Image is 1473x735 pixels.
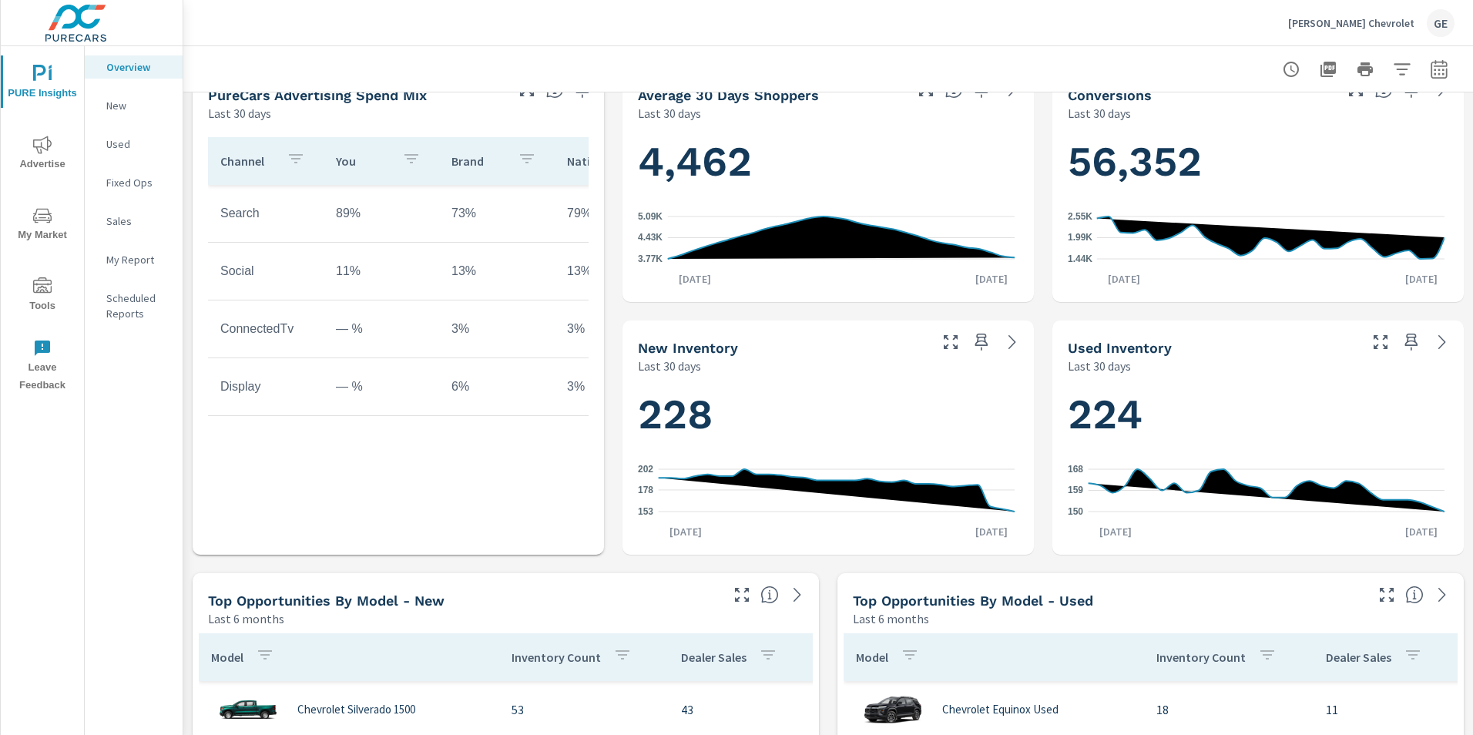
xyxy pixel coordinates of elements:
[1405,586,1424,604] span: Find the biggest opportunities within your model lineup by seeing how each model is selling in yo...
[439,252,555,290] td: 13%
[1394,271,1448,287] p: [DATE]
[1399,330,1424,354] span: Save this to your personalized report
[1068,136,1448,188] h1: 56,352
[85,55,183,79] div: Overview
[1394,524,1448,539] p: [DATE]
[5,277,79,315] span: Tools
[208,194,324,233] td: Search
[1089,524,1142,539] p: [DATE]
[208,609,284,628] p: Last 6 months
[638,388,1018,441] h1: 228
[567,153,621,169] p: National
[512,649,601,665] p: Inventory Count
[85,133,183,156] div: Used
[208,87,427,103] h5: PureCars Advertising Spend Mix
[208,592,445,609] h5: Top Opportunities by Model - New
[638,253,663,264] text: 3.77K
[862,686,924,733] img: glamour
[965,271,1018,287] p: [DATE]
[324,310,439,348] td: — %
[106,98,170,113] p: New
[1097,271,1151,287] p: [DATE]
[1313,54,1344,85] button: "Export Report to PDF"
[1350,54,1381,85] button: Print Report
[1000,330,1025,354] a: See more details in report
[1068,87,1152,103] h5: Conversions
[638,464,653,475] text: 202
[965,524,1018,539] p: [DATE]
[1068,464,1083,475] text: 168
[5,136,79,173] span: Advertise
[638,104,701,123] p: Last 30 days
[938,330,963,354] button: Make Fullscreen
[106,252,170,267] p: My Report
[451,153,505,169] p: Brand
[85,94,183,117] div: New
[106,175,170,190] p: Fixed Ops
[324,252,439,290] td: 11%
[85,171,183,194] div: Fixed Ops
[85,287,183,325] div: Scheduled Reports
[208,367,324,406] td: Display
[324,367,439,406] td: — %
[5,339,79,394] span: Leave Feedback
[1068,104,1131,123] p: Last 30 days
[638,340,738,356] h5: New Inventory
[638,211,663,222] text: 5.09K
[638,233,663,243] text: 4.43K
[1427,9,1455,37] div: GE
[638,357,701,375] p: Last 30 days
[1068,211,1092,222] text: 2.55K
[1068,357,1131,375] p: Last 30 days
[439,194,555,233] td: 73%
[208,310,324,348] td: ConnectedTv
[555,194,670,233] td: 79%
[211,649,243,665] p: Model
[85,248,183,271] div: My Report
[1288,16,1414,30] p: [PERSON_NAME] Chevrolet
[106,290,170,321] p: Scheduled Reports
[208,252,324,290] td: Social
[1424,54,1455,85] button: Select Date Range
[942,703,1059,717] p: Chevrolet Equinox Used
[336,153,390,169] p: You
[1368,330,1393,354] button: Make Fullscreen
[853,609,929,628] p: Last 6 months
[638,136,1018,188] h1: 4,462
[1068,340,1172,356] h5: Used Inventory
[730,582,754,607] button: Make Fullscreen
[1,46,84,401] div: nav menu
[297,703,415,717] p: Chevrolet Silverado 1500
[439,310,555,348] td: 3%
[1068,388,1448,441] h1: 224
[668,271,722,287] p: [DATE]
[217,686,279,733] img: glamour
[5,206,79,244] span: My Market
[681,700,807,719] p: 43
[324,194,439,233] td: 89%
[853,592,1093,609] h5: Top Opportunities by Model - Used
[659,524,713,539] p: [DATE]
[1156,649,1246,665] p: Inventory Count
[208,104,271,123] p: Last 30 days
[638,485,653,495] text: 178
[1326,700,1452,719] p: 11
[106,213,170,229] p: Sales
[106,136,170,152] p: Used
[1387,54,1418,85] button: Apply Filters
[1430,582,1455,607] a: See more details in report
[555,367,670,406] td: 3%
[856,649,888,665] p: Model
[439,367,555,406] td: 6%
[760,586,779,604] span: Find the biggest opportunities within your model lineup by seeing how each model is selling in yo...
[220,153,274,169] p: Channel
[555,252,670,290] td: 13%
[1068,253,1092,264] text: 1.44K
[638,87,819,103] h5: Average 30 Days Shoppers
[785,582,810,607] a: See more details in report
[1430,330,1455,354] a: See more details in report
[5,65,79,102] span: PURE Insights
[1326,649,1391,665] p: Dealer Sales
[1156,700,1301,719] p: 18
[1068,233,1092,243] text: 1.99K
